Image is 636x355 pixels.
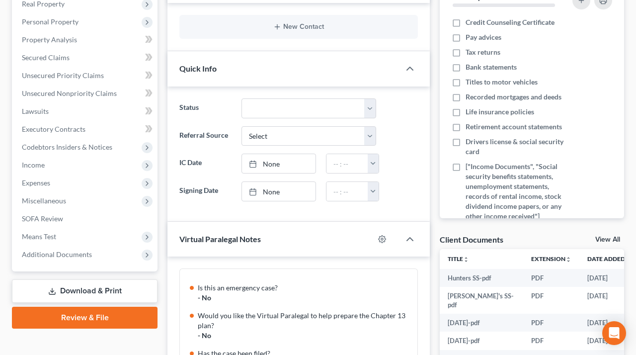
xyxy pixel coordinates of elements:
[440,269,523,287] td: Hunters SS-pdf
[174,126,237,146] label: Referral Source
[466,62,517,72] span: Bank statements
[326,182,368,201] input: -- : --
[12,279,158,303] a: Download & Print
[14,31,158,49] a: Property Analysis
[22,17,79,26] span: Personal Property
[14,85,158,102] a: Unsecured Nonpriority Claims
[179,234,261,244] span: Virtual Paralegal Notes
[22,89,117,97] span: Unsecured Nonpriority Claims
[523,332,579,350] td: PDF
[14,49,158,67] a: Secured Claims
[22,107,49,115] span: Lawsuits
[198,283,411,293] div: Is this an emergency case?
[448,255,469,263] a: Titleunfold_more
[466,17,555,27] span: Credit Counseling Certificate
[565,257,571,263] i: unfold_more
[602,321,626,345] div: Open Intercom Messenger
[440,314,523,332] td: [DATE]-pdf
[14,67,158,85] a: Unsecured Priority Claims
[174,181,237,201] label: Signing Date
[22,161,45,169] span: Income
[466,137,569,157] span: Drivers license & social security card
[466,92,561,102] span: Recorded mortgages and deeds
[440,332,523,350] td: [DATE]-pdf
[242,154,316,173] a: None
[466,122,562,132] span: Retirement account statements
[12,307,158,329] a: Review & File
[326,154,368,173] input: -- : --
[463,257,469,263] i: unfold_more
[14,210,158,228] a: SOFA Review
[22,53,70,62] span: Secured Claims
[466,162,569,221] span: ["Income Documents", "Social security benefits statements, unemployment statements, records of re...
[22,232,56,241] span: Means Test
[22,71,104,80] span: Unsecured Priority Claims
[466,47,500,57] span: Tax returns
[174,154,237,174] label: IC Date
[531,255,571,263] a: Extensionunfold_more
[198,293,411,303] div: - No
[14,102,158,120] a: Lawsuits
[466,77,538,87] span: Titles to motor vehicles
[187,23,410,31] button: New Contact
[595,236,620,243] a: View All
[22,214,63,223] span: SOFA Review
[523,269,579,287] td: PDF
[14,120,158,138] a: Executory Contracts
[523,287,579,314] td: PDF
[440,234,503,245] div: Client Documents
[466,107,534,117] span: Life insurance policies
[440,287,523,314] td: [PERSON_NAME]'s SS-pdf
[523,314,579,332] td: PDF
[198,311,411,331] div: Would you like the Virtual Paralegal to help prepare the Chapter 13 plan?
[242,182,316,201] a: None
[22,143,112,151] span: Codebtors Insiders & Notices
[22,125,85,133] span: Executory Contracts
[198,331,411,341] div: - No
[22,196,66,205] span: Miscellaneous
[22,35,77,44] span: Property Analysis
[22,178,50,187] span: Expenses
[587,255,632,263] a: Date Added expand_more
[179,64,217,73] span: Quick Info
[466,32,501,42] span: Pay advices
[22,250,92,259] span: Additional Documents
[174,98,237,118] label: Status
